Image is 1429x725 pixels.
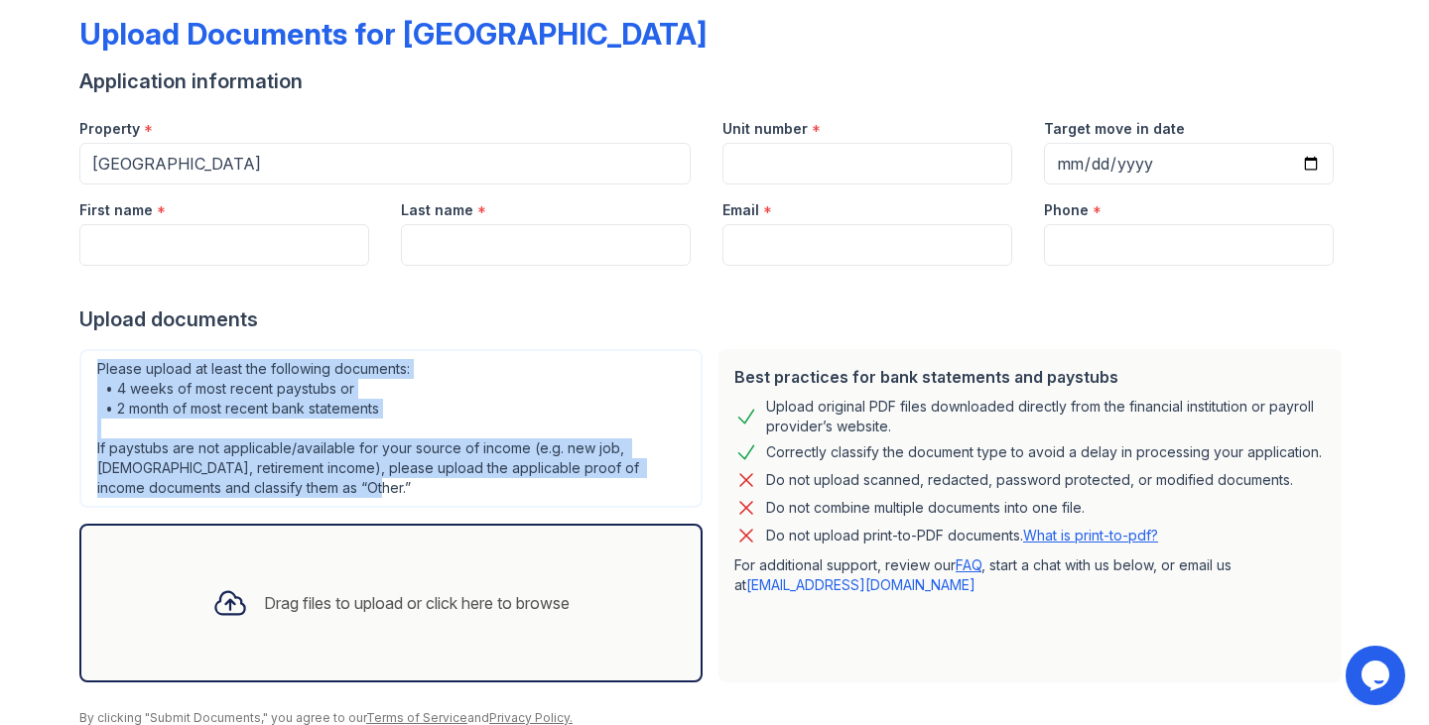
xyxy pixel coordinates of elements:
[722,200,759,220] label: Email
[401,200,473,220] label: Last name
[766,496,1085,520] div: Do not combine multiple documents into one file.
[489,710,573,725] a: Privacy Policy.
[1044,200,1089,220] label: Phone
[79,200,153,220] label: First name
[766,397,1326,436] div: Upload original PDF files downloaded directly from the financial institution or payroll provider’...
[734,555,1326,595] p: For additional support, review our , start a chat with us below, or email us at
[956,556,981,573] a: FAQ
[79,67,1350,95] div: Application information
[1023,527,1158,544] a: What is print-to-pdf?
[79,349,703,508] div: Please upload at least the following documents: • 4 weeks of most recent paystubs or • 2 month of...
[264,591,570,615] div: Drag files to upload or click here to browse
[766,440,1322,464] div: Correctly classify the document type to avoid a delay in processing your application.
[79,305,1350,333] div: Upload documents
[734,365,1326,389] div: Best practices for bank statements and paystubs
[766,526,1158,545] p: Do not upload print-to-PDF documents.
[722,119,808,139] label: Unit number
[766,468,1293,492] div: Do not upload scanned, redacted, password protected, or modified documents.
[79,119,140,139] label: Property
[1346,646,1409,705] iframe: chat widget
[746,576,975,593] a: [EMAIL_ADDRESS][DOMAIN_NAME]
[366,710,467,725] a: Terms of Service
[79,16,707,52] div: Upload Documents for [GEOGRAPHIC_DATA]
[1044,119,1185,139] label: Target move in date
